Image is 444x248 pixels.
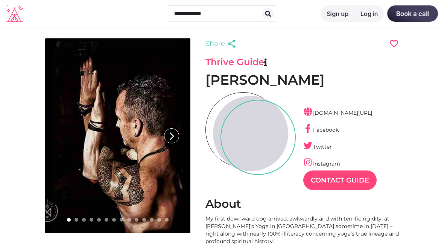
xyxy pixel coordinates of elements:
[303,126,339,133] a: Facebook
[387,5,438,22] a: Book a call
[164,129,179,144] i: arrow_forward_ios
[205,56,399,68] h3: Thrive Guide
[205,38,239,49] a: Share
[205,197,399,211] h2: About
[303,160,340,167] a: Instagram
[303,170,377,190] a: Contact Guide
[205,72,399,88] h1: [PERSON_NAME]
[303,110,372,116] a: [DOMAIN_NAME][URL]
[321,5,354,22] a: Sign up
[205,38,225,49] span: Share
[303,143,332,150] a: Twitter
[354,5,384,22] a: Log in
